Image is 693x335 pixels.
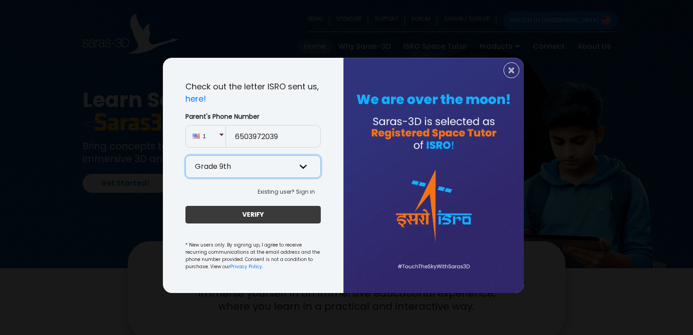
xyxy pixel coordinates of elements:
span: × [508,65,515,76]
button: Close [504,62,519,78]
input: Enter Number [226,125,321,148]
small: * New users only. By signing up, I agree to receive recurring communications at the email address... [185,242,321,270]
span: 1 [203,132,219,140]
a: Privacy Policy [230,263,262,270]
button: VERIFY [185,206,321,223]
p: Check out the letter ISRO sent us, [185,80,321,105]
button: Existing user? Sign in [252,185,321,199]
a: here! [185,93,206,104]
label: Parent's Phone Number [185,112,321,121]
